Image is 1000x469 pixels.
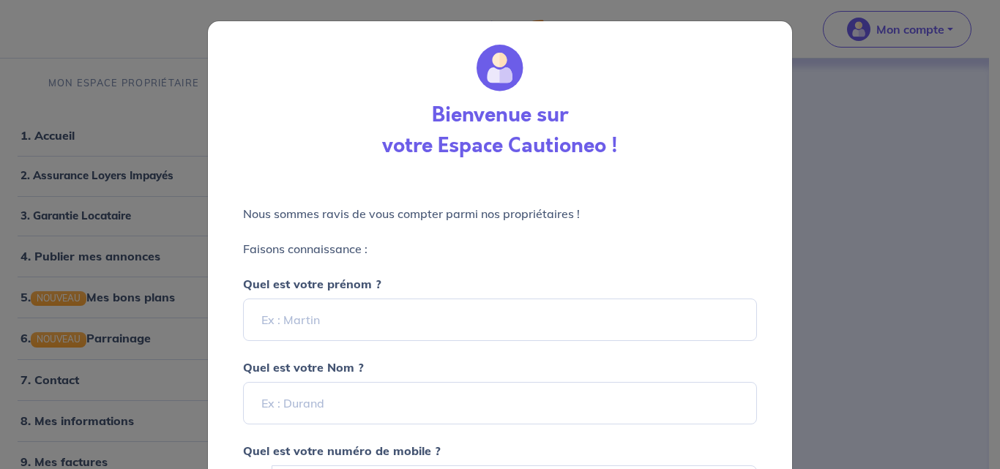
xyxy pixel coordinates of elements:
[477,45,523,91] img: wallet_circle
[243,205,757,222] p: Nous sommes ravis de vous compter parmi nos propriétaires !
[243,277,381,291] strong: Quel est votre prénom ?
[382,134,618,159] h3: votre Espace Cautioneo !
[243,299,757,341] input: Ex : Martin
[432,103,568,128] h3: Bienvenue sur
[243,382,757,424] input: Ex : Durand
[243,240,757,258] p: Faisons connaissance :
[243,443,441,458] strong: Quel est votre numéro de mobile ?
[243,360,364,375] strong: Quel est votre Nom ?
